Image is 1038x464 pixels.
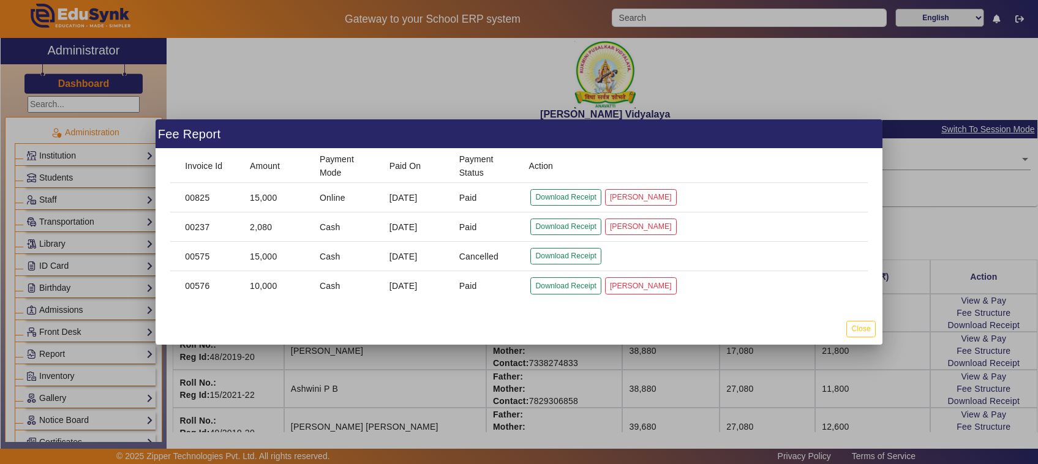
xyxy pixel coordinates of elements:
[240,271,310,301] mat-cell: 10,000
[170,183,240,212] mat-cell: 00825
[310,242,380,271] mat-cell: Cash
[530,189,601,206] button: Download Receipt
[605,219,677,235] button: [PERSON_NAME]
[240,149,310,183] mat-header-cell: Amount
[170,149,240,183] mat-header-cell: Invoice Id
[170,242,240,271] mat-cell: 00575
[380,183,449,212] mat-cell: [DATE]
[310,183,380,212] mat-cell: Online
[240,212,310,242] mat-cell: 2,080
[380,271,449,301] mat-cell: [DATE]
[240,183,310,212] mat-cell: 15,000
[449,242,519,271] mat-cell: Cancelled
[449,183,519,212] mat-cell: Paid
[170,271,240,301] mat-cell: 00576
[530,277,601,294] button: Download Receipt
[170,212,240,242] mat-cell: 00237
[530,219,601,235] button: Download Receipt
[449,149,519,183] mat-header-cell: Payment Status
[846,321,875,337] button: Close
[156,119,882,148] div: Fee Report
[605,277,677,294] button: [PERSON_NAME]
[310,149,380,183] mat-header-cell: Payment Mode
[380,242,449,271] mat-cell: [DATE]
[310,271,380,301] mat-cell: Cash
[519,149,867,183] mat-header-cell: Action
[530,248,601,264] button: Download Receipt
[380,149,449,183] mat-header-cell: Paid On
[605,189,677,206] button: [PERSON_NAME]
[310,212,380,242] mat-cell: Cash
[449,271,519,301] mat-cell: Paid
[449,212,519,242] mat-cell: Paid
[380,212,449,242] mat-cell: [DATE]
[240,242,310,271] mat-cell: 15,000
